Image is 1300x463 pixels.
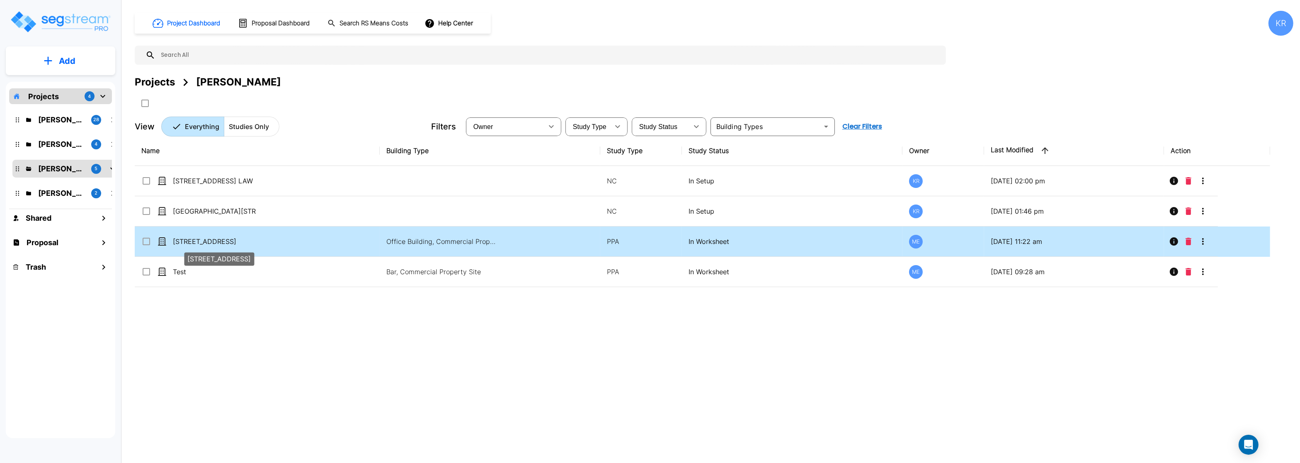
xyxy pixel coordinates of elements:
[1182,173,1195,189] button: Delete
[473,123,493,130] span: Owner
[607,267,675,277] p: PPA
[984,136,1164,166] th: Last Modified
[386,267,498,277] p: Bar, Commercial Property Site
[909,174,923,188] div: KR
[607,236,675,246] p: PPA
[713,121,819,132] input: Building Types
[1195,233,1211,250] button: More-Options
[423,15,476,31] button: Help Center
[38,163,85,174] p: M.E. Folder
[468,115,543,138] div: Select
[1268,11,1293,36] div: KR
[135,120,155,133] p: View
[607,206,675,216] p: NC
[689,267,896,277] p: In Worksheet
[1166,203,1182,219] button: Info
[573,123,606,130] span: Study Type
[639,123,678,130] span: Study Status
[173,206,256,216] p: [GEOGRAPHIC_DATA][STREET_ADDRESS]
[909,235,923,249] div: ME
[59,55,75,67] p: Add
[27,237,58,248] h1: Proposal
[689,206,896,216] p: In Setup
[224,117,279,136] button: Studies Only
[196,75,281,90] div: [PERSON_NAME]
[909,265,923,279] div: ME
[1195,263,1211,280] button: More-Options
[173,176,256,186] p: [STREET_ADDRESS] LAW
[88,93,91,100] p: 4
[1195,173,1211,189] button: More-Options
[235,15,314,32] button: Proposal Dashboard
[135,75,175,90] div: Projects
[431,120,456,133] p: Filters
[689,236,896,246] p: In Worksheet
[991,176,1157,186] p: [DATE] 02:00 pm
[229,122,269,132] p: Studies Only
[155,46,942,65] input: Search All
[252,19,310,28] h1: Proposal Dashboard
[149,14,225,32] button: Project Dashboard
[682,136,902,166] th: Study Status
[1182,263,1195,280] button: Delete
[135,136,380,166] th: Name
[95,190,98,197] p: 2
[185,122,219,132] p: Everything
[1164,136,1270,166] th: Action
[93,116,99,123] p: 28
[991,206,1157,216] p: [DATE] 01:46 pm
[340,19,408,28] h1: Search RS Means Costs
[324,15,413,32] button: Search RS Means Costs
[567,115,609,138] div: Select
[38,188,85,199] p: Karina's Folder
[95,165,98,172] p: 5
[1195,203,1211,219] button: More-Options
[38,114,85,125] p: Kristina's Folder (Finalized Reports)
[26,212,51,224] h1: Shared
[188,254,251,264] p: [STREET_ADDRESS]
[607,176,675,186] p: NC
[633,115,688,138] div: Select
[95,141,98,148] p: 4
[902,136,984,166] th: Owner
[1166,173,1182,189] button: Info
[991,236,1157,246] p: [DATE] 11:22 am
[1166,263,1182,280] button: Info
[1182,233,1195,250] button: Delete
[167,19,220,28] h1: Project Dashboard
[1239,435,1259,455] div: Open Intercom Messenger
[1182,203,1195,219] button: Delete
[991,267,1157,277] p: [DATE] 09:28 am
[26,261,46,273] h1: Trash
[820,121,832,132] button: Open
[28,91,59,102] p: Projects
[386,236,498,246] p: Office Building, Commercial Property Site
[161,117,279,136] div: Platform
[600,136,682,166] th: Study Type
[137,95,153,112] button: SelectAll
[380,136,600,166] th: Building Type
[839,118,885,135] button: Clear Filters
[173,267,256,277] p: Test
[909,205,923,218] div: KR
[689,176,896,186] p: In Setup
[161,117,224,136] button: Everything
[1166,233,1182,250] button: Info
[173,236,256,246] p: [STREET_ADDRESS]
[10,10,111,34] img: Logo
[6,49,115,73] button: Add
[38,139,85,150] p: Jon's Folder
